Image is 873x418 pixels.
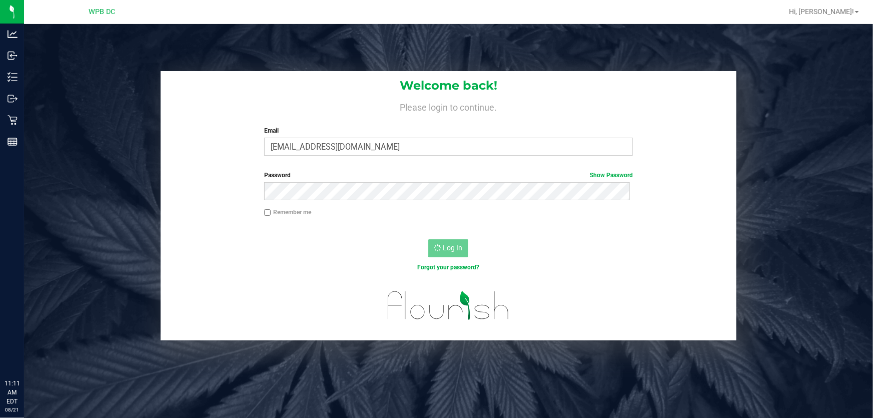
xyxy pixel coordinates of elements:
p: 11:11 AM EDT [5,379,20,406]
a: Forgot your password? [417,264,479,271]
button: Log In [428,239,468,257]
a: Show Password [590,172,633,179]
label: Remember me [264,208,311,217]
inline-svg: Reports [8,137,18,147]
inline-svg: Inventory [8,72,18,82]
input: Remember me [264,209,271,216]
inline-svg: Retail [8,115,18,125]
span: Log In [443,244,462,252]
span: Password [264,172,291,179]
span: Hi, [PERSON_NAME]! [789,8,854,16]
inline-svg: Inbound [8,51,18,61]
img: flourish_logo.svg [377,282,521,329]
inline-svg: Outbound [8,94,18,104]
inline-svg: Analytics [8,29,18,39]
h1: Welcome back! [161,79,736,92]
h4: Please login to continue. [161,100,736,112]
label: Email [264,126,633,135]
p: 08/21 [5,406,20,413]
span: WPB DC [89,8,116,16]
